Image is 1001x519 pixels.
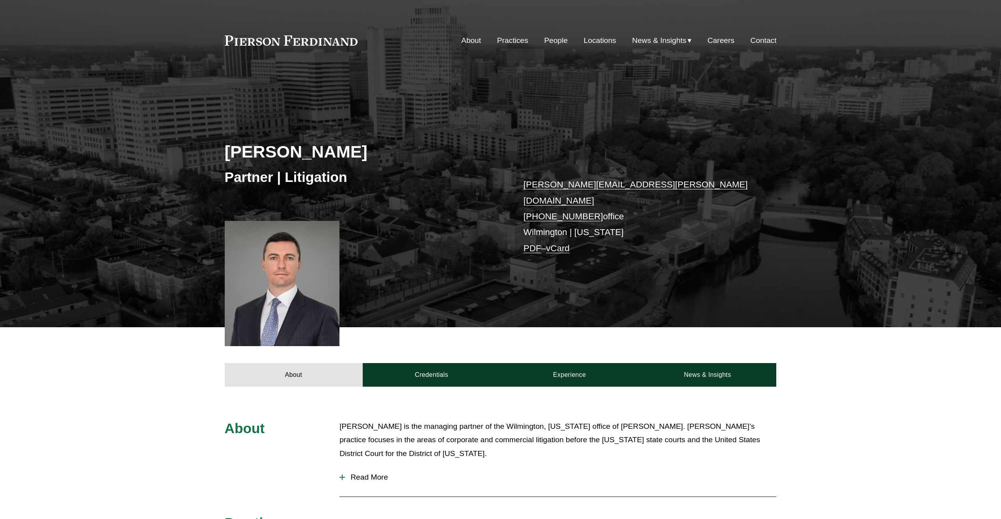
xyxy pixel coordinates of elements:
span: About [225,421,265,436]
a: folder dropdown [632,33,692,48]
h2: [PERSON_NAME] [225,141,501,162]
a: Careers [708,33,734,48]
span: News & Insights [632,34,686,48]
a: Practices [497,33,528,48]
p: office Wilmington | [US_STATE] – [524,177,753,256]
a: PDF [524,243,541,253]
a: [PHONE_NUMBER] [524,211,603,221]
a: News & Insights [638,363,776,387]
a: Contact [750,33,776,48]
h3: Partner | Litigation [225,169,501,186]
a: About [225,363,363,387]
span: Read More [345,473,776,482]
a: Locations [584,33,616,48]
a: Credentials [363,363,501,387]
a: People [544,33,568,48]
a: vCard [546,243,570,253]
p: [PERSON_NAME] is the managing partner of the Wilmington, [US_STATE] office of [PERSON_NAME]. [PER... [339,420,776,461]
button: Read More [339,467,776,487]
a: Experience [501,363,639,387]
a: [PERSON_NAME][EMAIL_ADDRESS][PERSON_NAME][DOMAIN_NAME] [524,180,748,205]
a: About [461,33,481,48]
